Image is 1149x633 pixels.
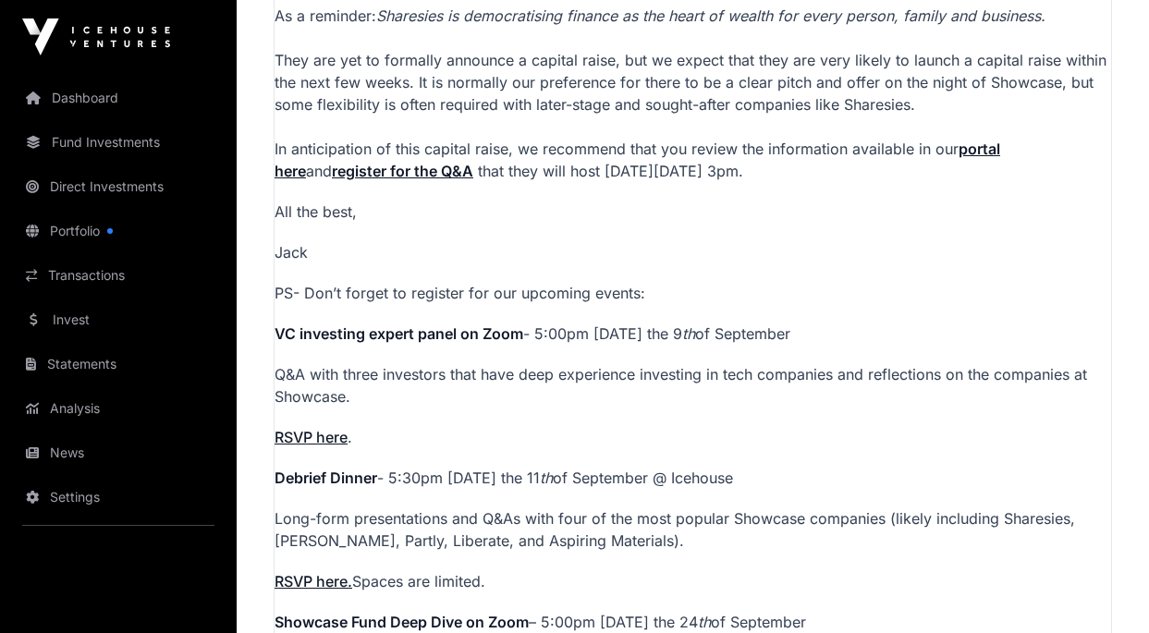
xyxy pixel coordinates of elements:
a: Invest [15,299,222,340]
a: RSVP here [275,428,348,446]
a: RSVP here. [275,572,352,590]
a: register for the Q&A [332,162,473,180]
strong: VC investing expert panel on Zoom [275,324,523,343]
p: – 5:00pm [DATE] the 24 of September [275,611,1111,633]
a: Portfolio [15,211,222,251]
em: Sharesies is democratising finance as the heart of wealth for every person, family and business. [376,6,1045,25]
a: Direct Investments [15,166,222,207]
em: th [682,324,695,343]
em: th [540,469,553,487]
p: PS- Don’t forget to register for our upcoming events: [275,282,1111,304]
a: Fund Investments [15,122,222,163]
p: - 5:00pm [DATE] the 9 of September [275,323,1111,345]
em: th [698,613,711,631]
a: Analysis [15,388,222,429]
p: Long-form presentations and Q&As with four of the most popular Showcase companies (likely includi... [275,507,1111,552]
p: As a reminder: They are yet to formally announce a capital raise, but we expect that they are ver... [275,5,1111,182]
a: Dashboard [15,78,222,118]
strong: Debrief Dinner [275,469,377,487]
iframe: Chat Widget [1057,544,1149,633]
a: Settings [15,477,222,517]
a: Statements [15,344,222,384]
a: Transactions [15,255,222,296]
p: Jack [275,241,1111,263]
img: Icehouse Ventures Logo [22,18,170,55]
p: Spaces are limited. [275,570,1111,592]
a: News [15,432,222,473]
p: . [275,426,1111,448]
p: Q&A with three investors that have deep experience investing in tech companies and reflections on... [275,363,1111,408]
strong: Showcase Fund Deep Dive on Zoom [275,613,529,631]
p: All the best, [275,201,1111,223]
p: - 5:30pm [DATE] the 11 of September @ Icehouse [275,467,1111,489]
